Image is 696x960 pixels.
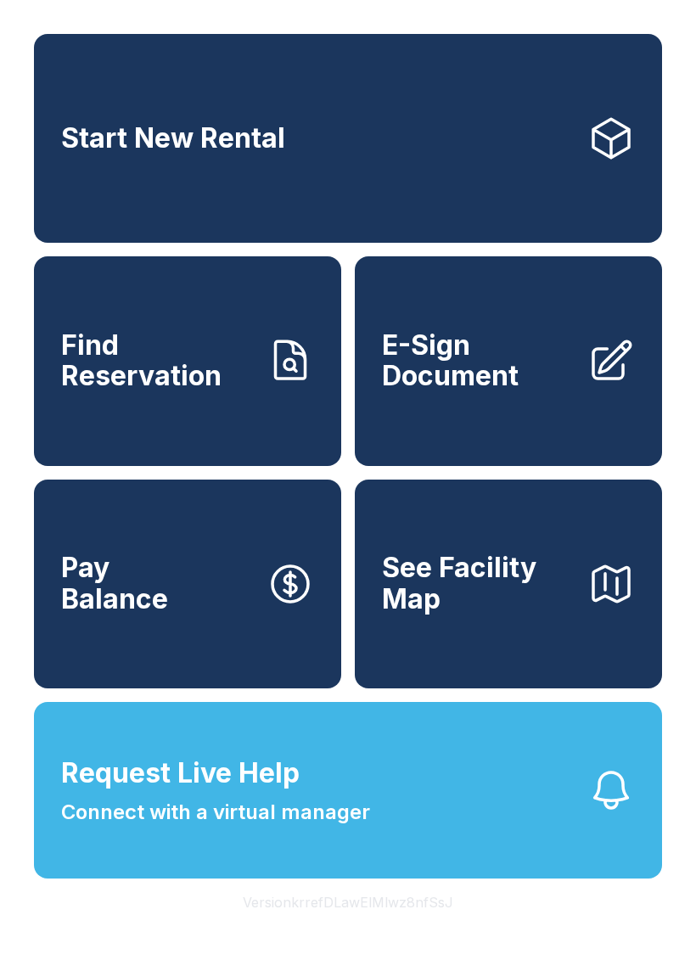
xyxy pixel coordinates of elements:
span: See Facility Map [382,553,574,615]
span: Find Reservation [61,330,253,392]
a: Start New Rental [34,34,662,243]
button: See Facility Map [355,480,662,688]
a: E-Sign Document [355,256,662,465]
span: E-Sign Document [382,330,574,392]
button: Request Live HelpConnect with a virtual manager [34,702,662,879]
span: Pay Balance [61,553,168,615]
span: Connect with a virtual manager [61,797,370,828]
span: Request Live Help [61,753,300,794]
a: Find Reservation [34,256,341,465]
button: PayBalance [34,480,341,688]
button: VersionkrrefDLawElMlwz8nfSsJ [229,879,467,926]
span: Start New Rental [61,123,285,154]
